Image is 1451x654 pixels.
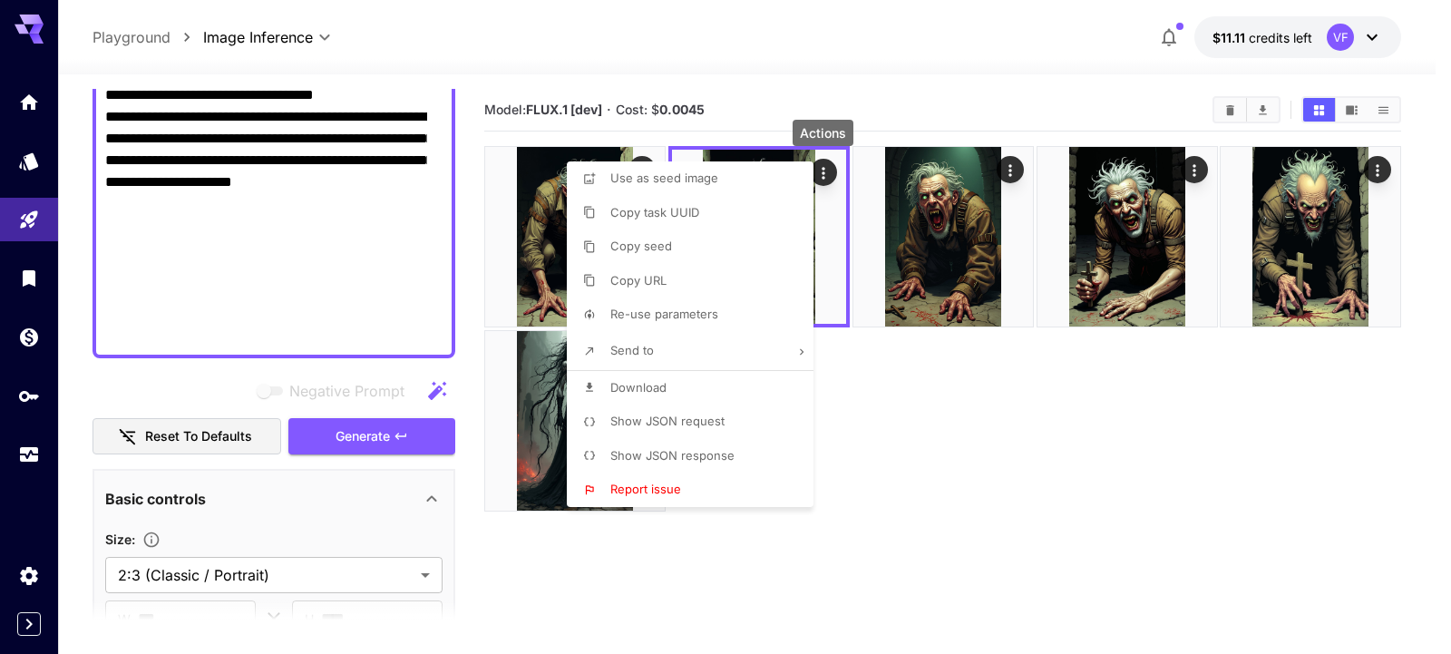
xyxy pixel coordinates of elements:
span: Show JSON response [610,448,735,463]
div: Actions [793,120,853,146]
span: Report issue [610,482,681,496]
span: Send to [610,343,654,357]
span: Copy task UUID [610,205,699,220]
span: Copy URL [610,273,667,288]
span: Use as seed image [610,171,718,185]
span: Re-use parameters [610,307,718,321]
span: Show JSON request [610,414,725,428]
span: Download [610,380,667,395]
span: Copy seed [610,239,672,253]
